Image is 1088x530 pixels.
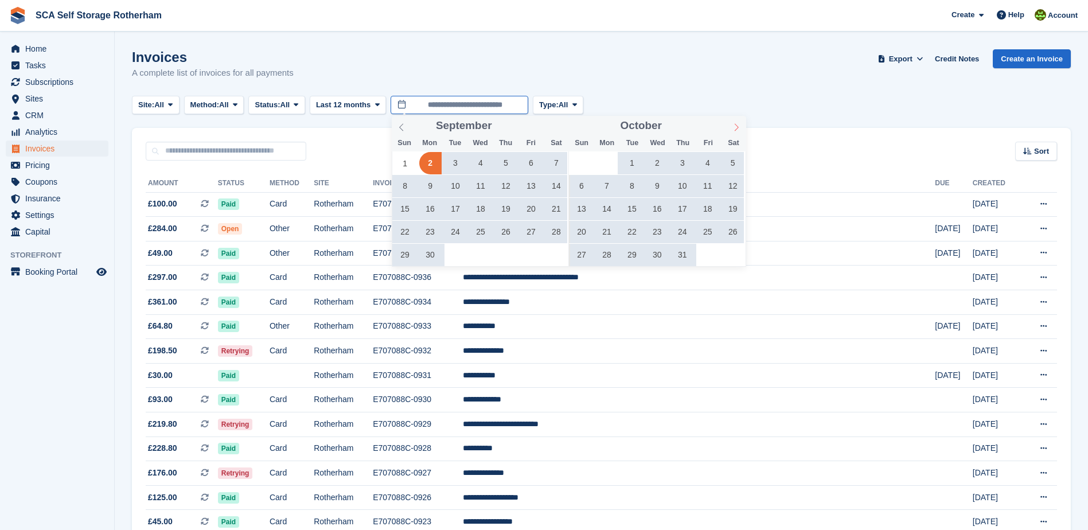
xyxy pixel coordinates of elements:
[148,393,173,406] span: £93.00
[444,175,467,197] span: September 10, 2024
[973,437,1021,461] td: [DATE]
[973,485,1021,510] td: [DATE]
[494,198,517,220] span: September 19, 2024
[248,96,305,115] button: Status: All
[314,266,373,290] td: Rotherham
[218,516,239,528] span: Paid
[419,198,442,220] span: September 16, 2024
[314,437,373,461] td: Rotherham
[270,266,314,290] td: Card
[148,198,177,210] span: £100.00
[218,223,243,235] span: Open
[373,266,463,290] td: E707088C-0936
[394,175,416,197] span: September 8, 2024
[444,221,467,243] span: September 24, 2024
[218,467,253,479] span: Retrying
[310,96,386,115] button: Last 12 months
[6,264,108,280] a: menu
[646,152,668,174] span: October 2, 2024
[218,443,239,454] span: Paid
[1034,146,1049,157] span: Sort
[270,192,314,217] td: Card
[621,152,643,174] span: October 1, 2024
[646,198,668,220] span: October 16, 2024
[270,241,314,266] td: Other
[148,247,173,259] span: £49.00
[314,217,373,241] td: Rotherham
[146,174,218,193] th: Amount
[373,388,463,412] td: E707088C-0930
[184,96,244,115] button: Method: All
[595,244,618,266] span: October 28, 2024
[394,221,416,243] span: September 22, 2024
[132,67,294,80] p: A complete list of invoices for all payments
[314,461,373,486] td: Rotherham
[6,190,108,206] a: menu
[951,9,974,21] span: Create
[570,175,592,197] span: October 6, 2024
[132,96,180,115] button: Site: All
[255,99,280,111] span: Status:
[25,107,94,123] span: CRM
[973,363,1021,388] td: [DATE]
[10,250,114,261] span: Storefront
[218,394,239,406] span: Paid
[419,244,442,266] span: September 30, 2024
[671,175,693,197] span: October 10, 2024
[973,339,1021,364] td: [DATE]
[696,139,721,147] span: Fri
[570,198,592,220] span: October 13, 2024
[1008,9,1024,21] span: Help
[621,198,643,220] span: October 15, 2024
[25,124,94,140] span: Analytics
[25,190,94,206] span: Insurance
[6,57,108,73] a: menu
[419,152,442,174] span: September 2, 2024
[973,217,1021,241] td: [DATE]
[25,264,94,280] span: Booking Portal
[218,198,239,210] span: Paid
[270,217,314,241] td: Other
[148,516,173,528] span: £45.00
[417,139,442,147] span: Mon
[520,198,542,220] span: September 20, 2024
[373,437,463,461] td: E707088C-0928
[218,248,239,259] span: Paid
[619,139,645,147] span: Tue
[219,99,229,111] span: All
[148,467,177,479] span: £176.00
[25,41,94,57] span: Home
[973,192,1021,217] td: [DATE]
[494,221,517,243] span: September 26, 2024
[722,175,744,197] span: October 12, 2024
[621,221,643,243] span: October 22, 2024
[595,198,618,220] span: October 14, 2024
[314,412,373,437] td: Rotherham
[190,99,220,111] span: Method:
[935,174,973,193] th: Due
[148,345,177,357] span: £198.50
[545,152,567,174] span: September 7, 2024
[569,139,594,147] span: Sun
[6,224,108,240] a: menu
[270,339,314,364] td: Card
[539,99,559,111] span: Type:
[148,271,177,283] span: £297.00
[6,41,108,57] a: menu
[935,363,973,388] td: [DATE]
[722,198,744,220] span: October 19, 2024
[544,139,569,147] span: Sat
[670,139,696,147] span: Thu
[646,175,668,197] span: October 9, 2024
[373,339,463,364] td: E707088C-0932
[148,418,177,430] span: £219.80
[6,174,108,190] a: menu
[935,217,973,241] td: [DATE]
[973,266,1021,290] td: [DATE]
[314,363,373,388] td: Rotherham
[9,7,26,24] img: stora-icon-8386f47178a22dfd0bd8f6a31ec36ba5ce8667c1dd55bd0f319d3a0aa187defe.svg
[270,388,314,412] td: Card
[518,139,544,147] span: Fri
[444,152,467,174] span: September 3, 2024
[280,99,290,111] span: All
